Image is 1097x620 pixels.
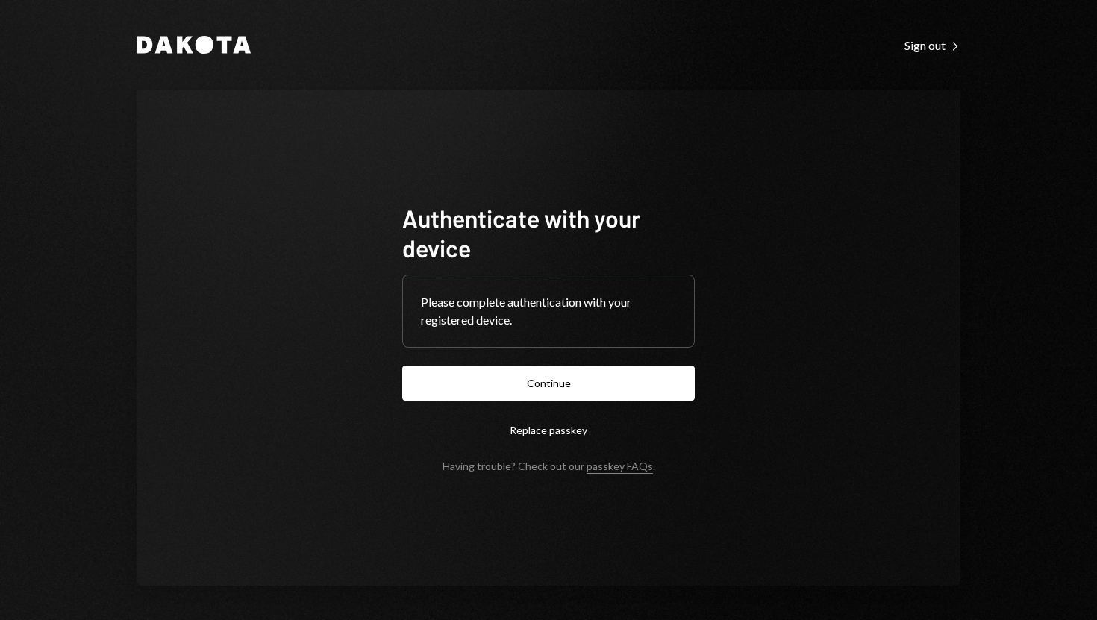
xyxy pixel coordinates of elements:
[421,293,676,329] div: Please complete authentication with your registered device.
[587,460,653,474] a: passkey FAQs
[904,37,960,53] a: Sign out
[904,38,960,53] div: Sign out
[402,413,695,448] button: Replace passkey
[402,366,695,401] button: Continue
[443,460,655,472] div: Having trouble? Check out our .
[402,203,695,263] h1: Authenticate with your device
